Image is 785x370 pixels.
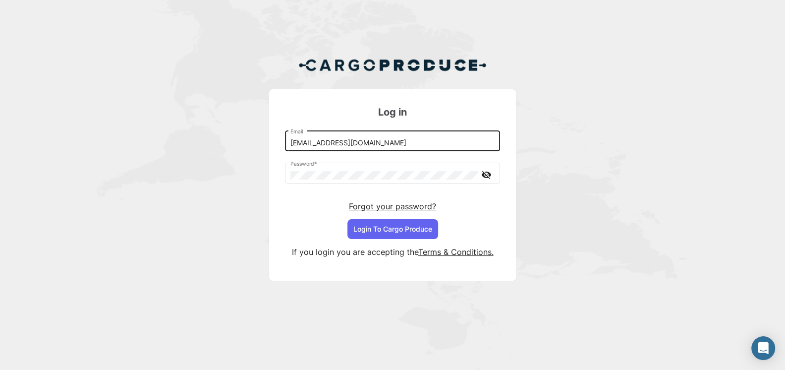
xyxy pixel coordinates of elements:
input: Email [290,139,495,147]
a: Terms & Conditions. [418,247,494,257]
h3: Log in [285,105,500,119]
img: Cargo Produce Logo [298,53,487,77]
button: Login To Cargo Produce [347,219,438,239]
a: Forgot your password? [349,201,436,211]
span: If you login you are accepting the [292,247,418,257]
mat-icon: visibility_off [480,169,492,181]
div: Open Intercom Messenger [751,336,775,360]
